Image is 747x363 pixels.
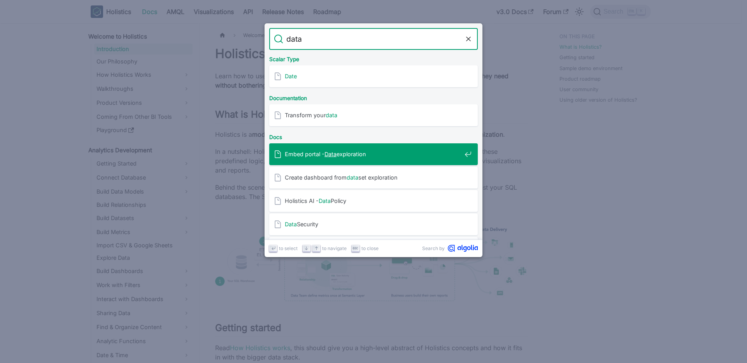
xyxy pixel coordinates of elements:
input: Search docs [283,28,464,50]
button: Clear the query [464,34,473,44]
span: Search by [422,245,445,252]
span: Transform your [285,111,461,119]
span: Create dashboard from set exploration [285,174,461,181]
svg: Enter key [270,245,276,251]
mark: data [326,112,337,118]
a: DynamicDataSources & Schemas for Embedded Analytics [269,237,478,259]
mark: Date [285,73,297,79]
svg: Algolia [448,245,478,252]
span: to navigate [322,245,347,252]
div: Documentation [268,89,479,104]
span: Holistics AI - Policy [285,197,461,204]
a: Transform yourdata [269,104,478,126]
div: Docs [268,128,479,143]
svg: Arrow down [303,245,309,251]
mark: Data [319,197,331,204]
a: DataSecurity [269,213,478,235]
a: Search byAlgolia [422,245,478,252]
span: to close [361,245,379,252]
a: Create dashboard fromdataset exploration [269,167,478,189]
div: Scalar Type [268,50,479,65]
mark: Data [285,221,297,227]
mark: Data [324,151,337,157]
a: Embed portal -Dataexploration [269,143,478,165]
svg: Arrow up [314,245,319,251]
a: Holistics AI -DataPolicy [269,190,478,212]
span: Embed portal - exploration [285,150,461,158]
a: Date [269,65,478,87]
mark: data [347,174,358,181]
svg: Escape key [352,245,358,251]
span: Security [285,220,461,228]
span: to select [279,245,298,252]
